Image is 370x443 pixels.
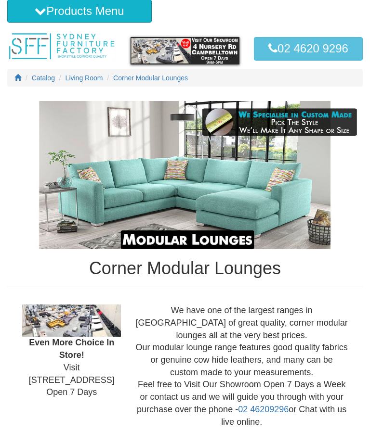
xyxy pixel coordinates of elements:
img: Showroom [22,304,121,337]
a: 02 46209296 [238,405,289,414]
a: Corner Modular Lounges [113,74,188,82]
img: Sydney Furniture Factory [7,32,116,60]
img: showroom.gif [131,37,239,64]
img: Corner Modular Lounges [7,101,363,249]
div: Visit [STREET_ADDRESS] Open 7 Days [15,304,128,399]
b: Even More Choice In Store! [29,338,114,360]
div: We have one of the largest ranges in [GEOGRAPHIC_DATA] of great quality, corner modular lounges a... [128,304,355,428]
a: Living Room [66,74,103,82]
a: 02 4620 9296 [254,37,363,60]
a: Catalog [32,74,55,82]
h1: Corner Modular Lounges [7,259,363,278]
